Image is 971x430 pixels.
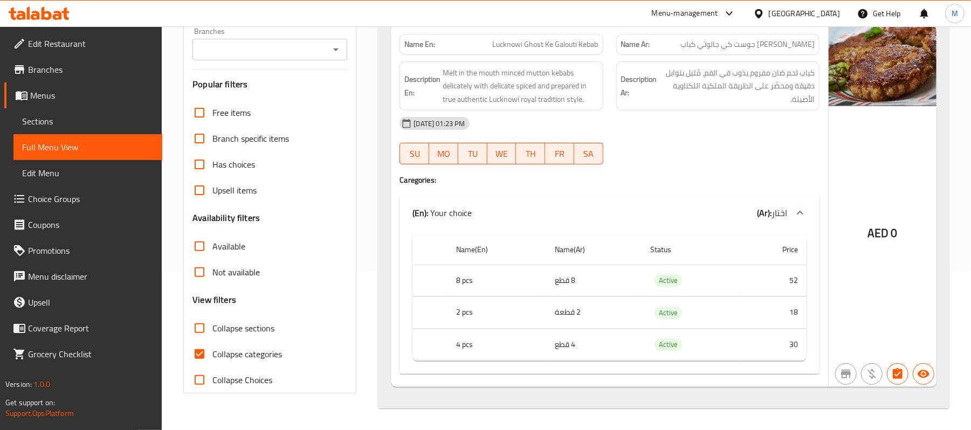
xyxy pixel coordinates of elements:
span: Menu disclaimer [28,270,154,283]
td: 18 [740,297,807,329]
button: Purchased item [861,363,883,385]
button: SU [400,143,429,164]
th: Price [740,234,807,265]
span: Choice Groups [28,192,154,205]
td: 4 قطع [546,329,642,360]
button: SA [574,143,603,164]
span: اختار [772,205,787,221]
td: 8 قطع [546,265,642,296]
span: Promotions [28,244,154,257]
span: Grocery Checklist [28,348,154,360]
b: (En): [412,205,428,221]
span: Collapse sections [212,322,274,335]
span: Available [212,240,245,253]
span: TU [463,146,483,162]
td: 30 [740,329,807,360]
h4: Caregories: [400,175,820,185]
a: Sections [13,108,162,134]
a: Promotions [4,238,162,263]
span: M [952,8,958,19]
a: Branches [4,57,162,82]
span: 1.0.0 [33,377,50,391]
span: TH [520,146,541,162]
span: Branches [28,63,154,76]
th: 4 pcs [447,329,546,360]
span: Edit Restaurant [28,37,154,50]
span: Upsell [28,296,154,309]
p: Your choice [412,206,472,219]
button: Available [913,363,934,385]
span: [DATE] 01:23 PM [409,119,469,129]
a: Choice Groups [4,186,162,212]
span: Free items [212,106,251,119]
th: Status [642,234,740,265]
span: Active [655,274,682,287]
th: Name(Ar) [546,234,642,265]
span: Has choices [212,158,255,171]
span: Active [655,307,682,319]
a: Support.OpsPlatform [5,406,74,420]
th: Name(En) [447,234,546,265]
span: كباب لحم ضان مفروم يذوب في الفم، مُتبل بتوابل دقيقة ومحضّر على الطريقة الملكية اللكناوية الأصيلة. [659,66,815,106]
div: (En): Your choice(Ar):اختار [400,196,820,230]
div: (En): Non-Vegetarian Starter(Ar):المقبلات غير النباتية [400,230,820,374]
span: Collapse categories [212,348,282,360]
span: Not available [212,266,260,279]
a: Menus [4,82,162,108]
div: (En): Non-Vegetarian Starter(Ar):المقبلات غير النباتية [378,21,949,408]
a: Coverage Report [4,315,162,341]
div: [GEOGRAPHIC_DATA] [769,8,840,19]
span: Collapse Choices [212,373,272,386]
span: Lucknowi Ghost Ke Galouti Kebab [493,39,598,50]
b: (Ar): [757,205,772,221]
a: Grocery Checklist [4,341,162,367]
a: Edit Restaurant [4,31,162,57]
button: TH [516,143,545,164]
strong: Name En: [404,39,435,50]
span: Coverage Report [28,322,154,335]
a: Upsell [4,289,162,315]
span: AED [867,223,889,244]
button: TU [458,143,487,164]
span: SA [579,146,599,162]
h3: Availability filters [192,212,260,224]
span: 0 [891,223,898,244]
span: Menus [30,89,154,102]
span: Sections [22,115,154,128]
button: MO [429,143,458,164]
a: Edit Menu [13,160,162,186]
button: Open [328,42,343,57]
div: Menu-management [652,7,718,20]
table: choices table [412,234,807,362]
img: mmw_638957068879182900 [829,25,936,106]
span: [PERSON_NAME] جوست كي جالوتي كباب [680,39,815,50]
button: Has choices [887,363,908,385]
a: Coupons [4,212,162,238]
td: 2 قطعة [546,297,642,329]
span: Branch specific items [212,132,289,145]
span: Full Menu View [22,141,154,154]
div: Active [655,338,682,351]
span: Melt in the mouth minced mutton kebabs delicately with delicate spiced and prepared in true authe... [443,66,598,106]
span: Upsell items [212,184,257,197]
strong: Description En: [404,73,440,99]
button: WE [487,143,517,164]
strong: Description Ar: [621,73,657,99]
span: Edit Menu [22,167,154,179]
th: 8 pcs [447,265,546,296]
span: SU [404,146,425,162]
h3: View filters [192,294,236,306]
span: Get support on: [5,396,55,410]
span: Version: [5,377,32,391]
a: Menu disclaimer [4,263,162,289]
h3: Popular filters [192,78,347,91]
span: WE [492,146,512,162]
strong: Name Ar: [621,39,650,50]
a: Full Menu View [13,134,162,160]
span: FR [549,146,570,162]
th: 2 pcs [447,297,546,329]
td: 52 [740,265,807,296]
button: FR [545,143,574,164]
span: MO [433,146,454,162]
